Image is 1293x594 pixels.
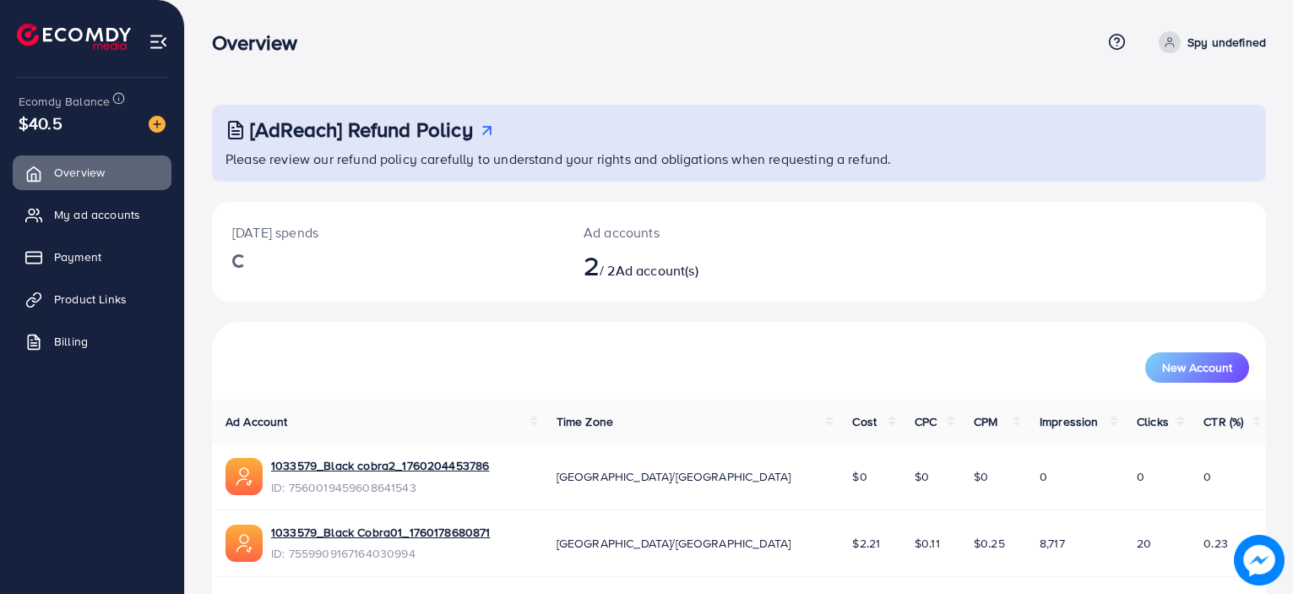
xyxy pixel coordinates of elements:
a: Spy undefined [1152,31,1266,53]
span: $0 [915,468,929,485]
span: [GEOGRAPHIC_DATA]/[GEOGRAPHIC_DATA] [557,468,791,485]
img: image [149,116,166,133]
span: Ad Account [225,413,288,430]
span: Billing [54,333,88,350]
span: $0.25 [974,535,1005,552]
span: 20 [1137,535,1151,552]
a: Overview [13,155,171,189]
p: [DATE] spends [232,222,543,243]
span: Ecomdy Balance [19,93,110,110]
span: $0 [974,468,988,485]
span: $2.21 [852,535,880,552]
span: Clicks [1137,413,1169,430]
a: 1033579_Black Cobra01_1760178680871 [271,524,491,541]
span: Product Links [54,291,127,308]
img: ic-ads-acc.e4c84228.svg [225,458,263,495]
span: Overview [54,164,105,181]
span: Ad account(s) [616,261,698,280]
span: 2 [584,246,600,285]
img: image [1235,536,1284,585]
a: Product Links [13,282,171,316]
a: My ad accounts [13,198,171,232]
span: 0 [1040,468,1047,485]
h3: Overview [212,30,311,55]
img: menu [149,32,168,52]
p: Please review our refund policy carefully to understand your rights and obligations when requesti... [225,149,1256,169]
span: 0.23 [1203,535,1228,552]
span: [GEOGRAPHIC_DATA]/[GEOGRAPHIC_DATA] [557,535,791,552]
span: $40.5 [19,111,62,135]
span: Payment [54,248,101,265]
p: Ad accounts [584,222,807,243]
a: Billing [13,324,171,358]
span: ID: 7560019459608641543 [271,479,489,496]
span: CPM [974,413,997,430]
a: 1033579_Black cobra2_1760204453786 [271,457,489,474]
p: Spy undefined [1187,32,1266,52]
span: Time Zone [557,413,613,430]
span: New Account [1162,362,1232,373]
span: Cost [852,413,877,430]
img: logo [17,24,131,50]
span: 8,717 [1040,535,1065,552]
h3: [AdReach] Refund Policy [250,117,473,142]
span: My ad accounts [54,206,140,223]
img: ic-ads-acc.e4c84228.svg [225,525,263,562]
span: Impression [1040,413,1099,430]
span: $0 [852,468,867,485]
span: 0 [1203,468,1211,485]
h2: / 2 [584,249,807,281]
span: CPC [915,413,937,430]
span: ID: 7559909167164030994 [271,545,491,562]
a: Payment [13,240,171,274]
span: CTR (%) [1203,413,1243,430]
span: 0 [1137,468,1144,485]
button: New Account [1145,352,1249,383]
span: $0.11 [915,535,940,552]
